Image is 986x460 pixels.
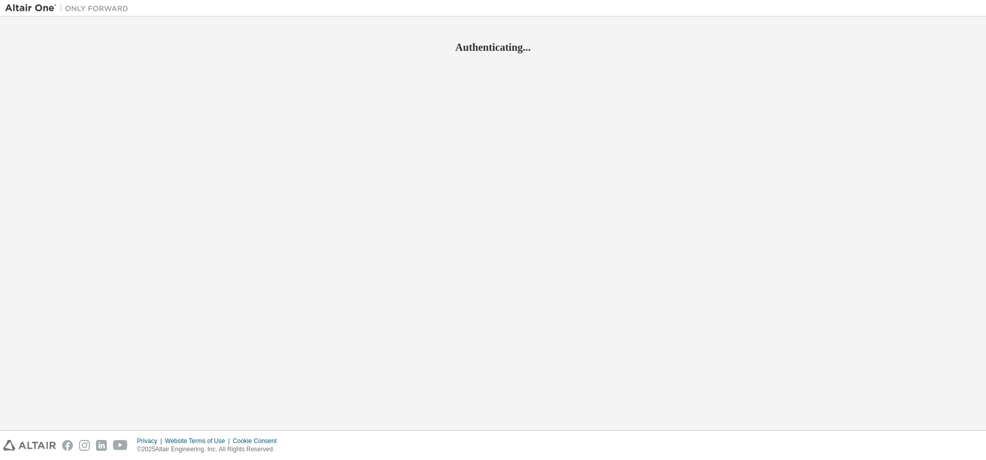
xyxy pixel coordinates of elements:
[137,445,283,454] p: © 2025 Altair Engineering, Inc. All Rights Reserved.
[79,440,90,451] img: instagram.svg
[62,440,73,451] img: facebook.svg
[233,437,282,445] div: Cookie Consent
[3,440,56,451] img: altair_logo.svg
[137,437,165,445] div: Privacy
[96,440,107,451] img: linkedin.svg
[5,3,134,13] img: Altair One
[165,437,233,445] div: Website Terms of Use
[5,41,981,54] h2: Authenticating...
[113,440,128,451] img: youtube.svg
